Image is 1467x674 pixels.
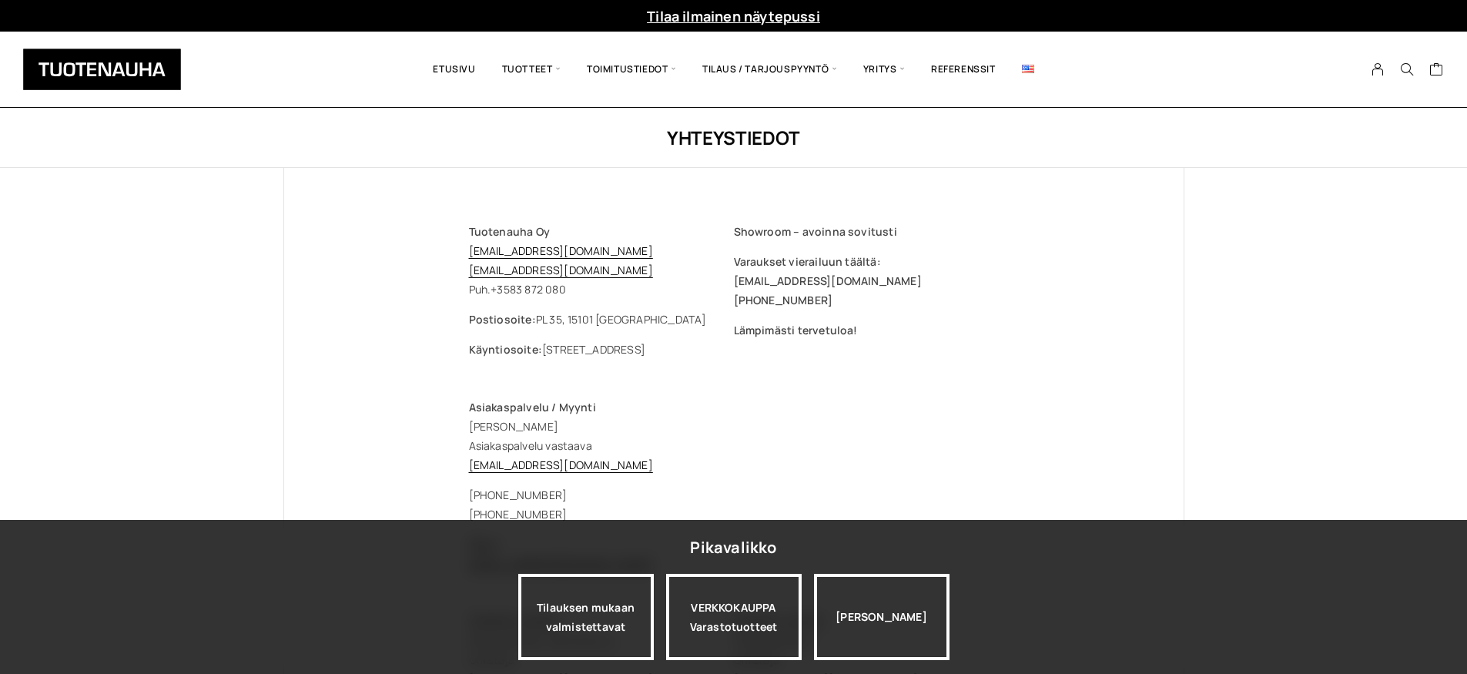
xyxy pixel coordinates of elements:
p: [STREET_ADDRESS] [469,340,734,359]
a: Tilauksen mukaan valmistettavat [518,574,654,660]
div: [PHONE_NUMBER] [PHONE_NUMBER] [469,485,999,524]
a: [EMAIL_ADDRESS][DOMAIN_NAME] [469,263,653,277]
strong: Asiakaspalvelu / Myynti [469,400,596,414]
span: [EMAIL_ADDRESS][DOMAIN_NAME] [734,273,922,288]
span: Tilaus / Tarjouspyyntö [689,43,850,96]
b: Postiosoite: [469,312,536,327]
span: Showroom – avoinna sovitusti [734,224,897,239]
span: Tuotteet [489,43,574,96]
span: [PHONE_NUMBER] [734,293,833,307]
div: Pikavalikko [690,534,776,562]
b: Käyntiosoite: [469,342,542,357]
span: Lämpimästi tervetuloa! [734,323,858,337]
a: Cart [1429,62,1444,80]
a: [EMAIL_ADDRESS][DOMAIN_NAME] [469,243,653,258]
p: [PERSON_NAME] Asiakaspalvelu vastaava [469,397,999,474]
h1: Yhteystiedot [283,125,1184,150]
button: Search [1392,62,1422,76]
a: Tilaa ilmainen näytepussi [647,7,820,25]
a: VERKKOKAUPPAVarastotuotteet [666,574,802,660]
span: Varaukset vierailuun täältä: [734,254,881,269]
img: Tuotenauha Oy [23,49,181,90]
span: +358 [491,282,516,297]
span: Yritys [850,43,918,96]
img: English [1022,65,1034,73]
a: Referenssit [918,43,1009,96]
span: Tuotenauha Oy [469,224,550,239]
p: Puh. 3 872 080 [469,222,734,299]
a: My Account [1363,62,1393,76]
a: [EMAIL_ADDRESS][DOMAIN_NAME] [469,458,653,472]
span: Toimitustiedot [574,43,689,96]
div: VERKKOKAUPPA Varastotuotteet [666,574,802,660]
div: [PERSON_NAME] [814,574,950,660]
a: Etusivu [420,43,488,96]
p: PL 35, 15101 [GEOGRAPHIC_DATA] [469,310,734,329]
